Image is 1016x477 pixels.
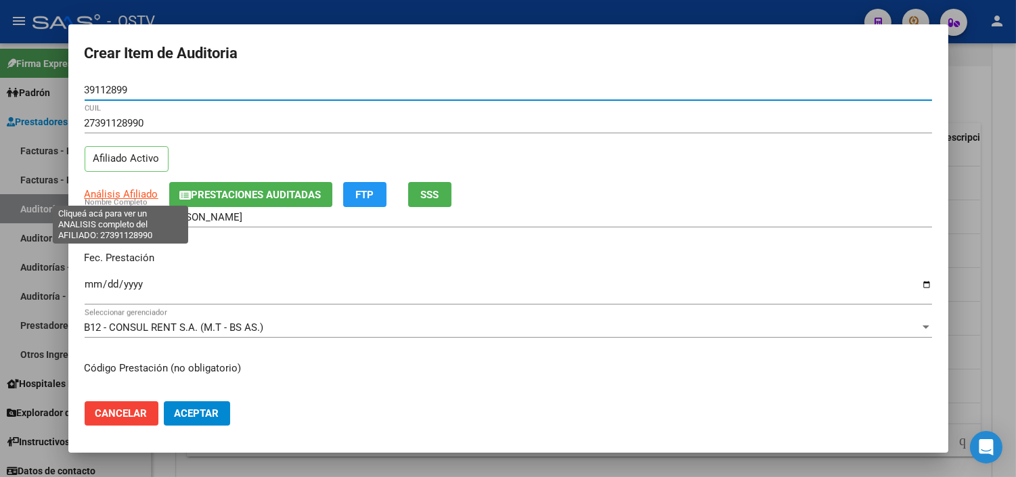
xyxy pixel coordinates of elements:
p: Fec. Prestación [85,250,932,266]
button: SSS [408,182,451,207]
span: Cancelar [95,407,148,419]
button: Cancelar [85,401,158,426]
span: Prestaciones Auditadas [192,189,322,201]
span: SSS [420,189,439,201]
p: Código Prestación (no obligatorio) [85,361,932,376]
button: Prestaciones Auditadas [169,182,332,207]
span: Aceptar [175,407,219,419]
span: FTP [355,189,374,201]
span: Análisis Afiliado [85,188,158,200]
p: Afiliado Activo [85,146,169,173]
div: Open Intercom Messenger [970,431,1002,463]
span: B12 - CONSUL RENT S.A. (M.T - BS AS.) [85,321,264,334]
button: FTP [343,182,386,207]
h2: Crear Item de Auditoria [85,41,932,66]
button: Aceptar [164,401,230,426]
